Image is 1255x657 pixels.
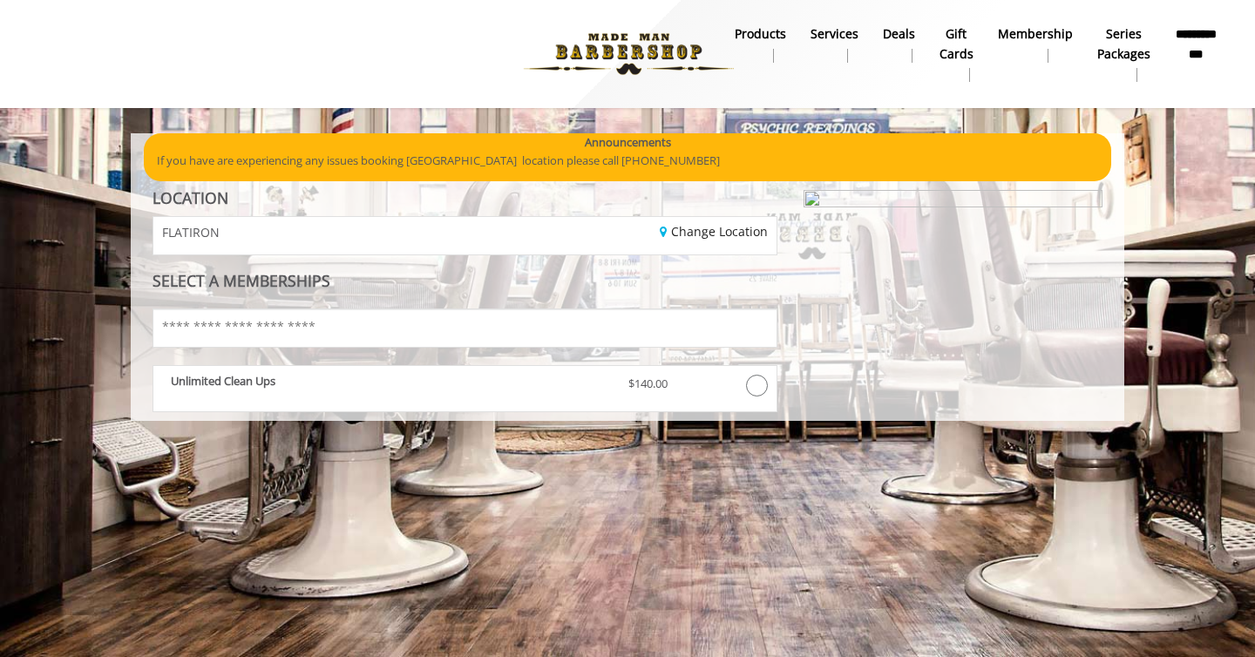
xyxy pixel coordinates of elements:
a: Productsproducts [722,22,798,67]
b: LOCATION [153,187,228,208]
b: Membership [998,24,1073,44]
p: If you have are experiencing any issues booking [GEOGRAPHIC_DATA] location please call [PHONE_NUM... [157,152,1098,170]
a: Gift cardsgift cards [927,22,986,86]
a: Series packagesSeries packages [1085,22,1163,86]
a: MembershipMembership [986,22,1085,67]
span: FLATIRON [162,226,220,239]
b: gift cards [940,24,973,64]
div: Unlimited Clean Ups [158,375,615,405]
b: Series packages [1097,24,1150,64]
b: Unlimited Clean Ups [171,373,275,389]
p: $140.00 [628,375,704,393]
a: DealsDeals [871,22,927,67]
img: Made Man Barbershop logo [509,6,749,102]
b: Announcements [585,133,671,152]
a: ServicesServices [798,22,871,67]
b: products [735,24,786,44]
b: Services [811,24,858,44]
b: Deals [883,24,915,44]
label: SELECT A MEMBERSHIPS [153,273,330,289]
a: Change Location [660,223,768,240]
